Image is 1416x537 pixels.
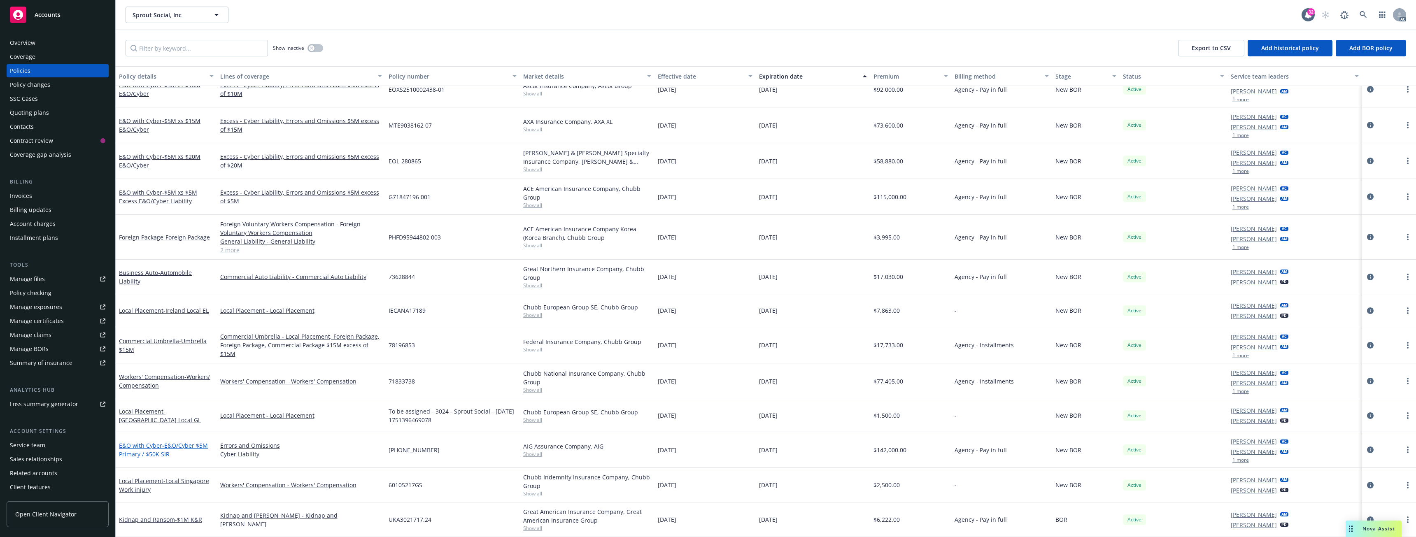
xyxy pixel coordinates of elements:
[1365,232,1375,242] a: circleInformation
[10,342,49,356] div: Manage BORs
[7,467,109,480] a: Related accounts
[1231,486,1277,495] a: [PERSON_NAME]
[1055,272,1081,281] span: New BOR
[523,265,651,282] div: Great Northern Insurance Company, Chubb Group
[10,481,51,494] div: Client features
[1126,307,1143,314] span: Active
[523,442,651,451] div: AIG Assurance Company, AIG
[658,157,676,165] span: [DATE]
[523,337,651,346] div: Federal Insurance Company, Chubb Group
[658,193,676,201] span: [DATE]
[7,356,109,370] a: Summary of insurance
[1403,84,1413,94] a: more
[523,408,651,416] div: Chubb European Group SE, Chubb Group
[220,306,382,315] a: Local Placement - Local Placement
[7,272,109,286] a: Manage files
[119,337,207,353] span: - Umbrella $15M
[523,126,651,133] span: Show all
[1365,515,1375,525] a: circleInformation
[523,202,651,209] span: Show all
[1231,301,1277,310] a: [PERSON_NAME]
[119,72,205,81] div: Policy details
[759,193,778,201] span: [DATE]
[10,189,32,202] div: Invoices
[1355,7,1372,23] a: Search
[873,411,900,420] span: $1,500.00
[1231,87,1277,95] a: [PERSON_NAME]
[955,157,1007,165] span: Agency - Pay in full
[1231,521,1277,529] a: [PERSON_NAME]
[7,300,109,314] a: Manage exposures
[10,439,45,452] div: Service team
[389,377,415,386] span: 71833738
[10,50,35,63] div: Coverage
[759,306,778,315] span: [DATE]
[1231,416,1277,425] a: [PERSON_NAME]
[1055,72,1107,81] div: Stage
[10,120,34,133] div: Contacts
[1231,194,1277,203] a: [PERSON_NAME]
[10,314,64,328] div: Manage certificates
[1055,341,1081,349] span: New BOR
[119,117,200,133] a: E&O with Cyber
[7,328,109,342] a: Manage claims
[1055,306,1081,315] span: New BOR
[220,481,382,489] a: Workers' Compensation - Workers' Compensation
[1123,72,1215,81] div: Status
[7,481,109,494] a: Client features
[389,341,415,349] span: 78196853
[1231,510,1277,519] a: [PERSON_NAME]
[658,121,676,130] span: [DATE]
[1365,340,1375,350] a: circleInformation
[1365,84,1375,94] a: circleInformation
[1232,169,1249,174] button: 1 more
[1052,66,1120,86] button: Stage
[1231,123,1277,131] a: [PERSON_NAME]
[1403,232,1413,242] a: more
[7,427,109,435] div: Account settings
[658,377,676,386] span: [DATE]
[1126,193,1143,200] span: Active
[273,44,304,51] span: Show inactive
[873,233,900,242] span: $3,995.00
[220,220,382,237] a: Foreign Voluntary Workers Compensation - Foreign Voluntary Workers Compensation
[523,303,651,312] div: Chubb European Group SE, Chubb Group
[523,90,651,97] span: Show all
[658,272,676,281] span: [DATE]
[1374,7,1390,23] a: Switch app
[658,341,676,349] span: [DATE]
[7,439,109,452] a: Service team
[119,407,201,424] a: Local Placement
[10,64,30,77] div: Policies
[1231,224,1277,233] a: [PERSON_NAME]
[1232,133,1249,138] button: 1 more
[119,516,202,523] a: Kidnap and Ransom
[1403,272,1413,282] a: more
[955,233,1007,242] span: Agency - Pay in full
[389,306,426,315] span: IECANA17189
[119,269,192,285] span: - Automobile Liability
[1126,157,1143,165] span: Active
[163,233,210,241] span: - Foreign Package
[873,481,900,489] span: $2,500.00
[873,157,903,165] span: $58,880.00
[389,157,421,165] span: EOL-280865
[1346,521,1402,537] button: Nova Assist
[1055,121,1081,130] span: New BOR
[1231,343,1277,351] a: [PERSON_NAME]
[523,225,651,242] div: ACE American Insurance Company Korea (Korea Branch), Chubb Group
[759,121,778,130] span: [DATE]
[523,149,651,166] div: [PERSON_NAME] & [PERSON_NAME] Specialty Insurance Company, [PERSON_NAME] & [PERSON_NAME] ([GEOGRA...
[1126,377,1143,385] span: Active
[1231,406,1277,415] a: [PERSON_NAME]
[955,272,1007,281] span: Agency - Pay in full
[523,473,651,490] div: Chubb Indemnity Insurance Company, Chubb Group
[523,451,651,458] span: Show all
[1232,353,1249,358] button: 1 more
[10,286,51,300] div: Policy checking
[220,411,382,420] a: Local Placement - Local Placement
[389,121,432,130] span: MTE9038162 07
[220,116,382,134] a: Excess - Cyber Liability, Errors and Omissions $5M excess of $15M
[10,217,56,230] div: Account charges
[1231,332,1277,341] a: [PERSON_NAME]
